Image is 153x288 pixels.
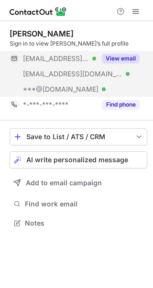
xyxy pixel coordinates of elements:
span: ***@[DOMAIN_NAME] [23,85,98,94]
button: Notes [10,216,147,230]
button: Add to email campaign [10,174,147,192]
span: Add to email campaign [26,179,102,187]
span: [EMAIL_ADDRESS][DOMAIN_NAME] [23,54,89,63]
button: Reveal Button [102,54,140,63]
button: Reveal Button [102,100,140,109]
button: Find work email [10,197,147,211]
span: Notes [25,219,143,228]
button: AI write personalized message [10,151,147,168]
span: [EMAIL_ADDRESS][DOMAIN_NAME] [23,70,122,78]
span: Find work email [25,200,143,208]
img: ContactOut v5.3.10 [10,6,67,17]
div: Sign in to view [PERSON_NAME]’s full profile [10,39,147,48]
button: save-profile-one-click [10,128,147,145]
span: AI write personalized message [26,156,128,164]
div: [PERSON_NAME] [10,29,74,38]
div: Save to List / ATS / CRM [26,133,131,141]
